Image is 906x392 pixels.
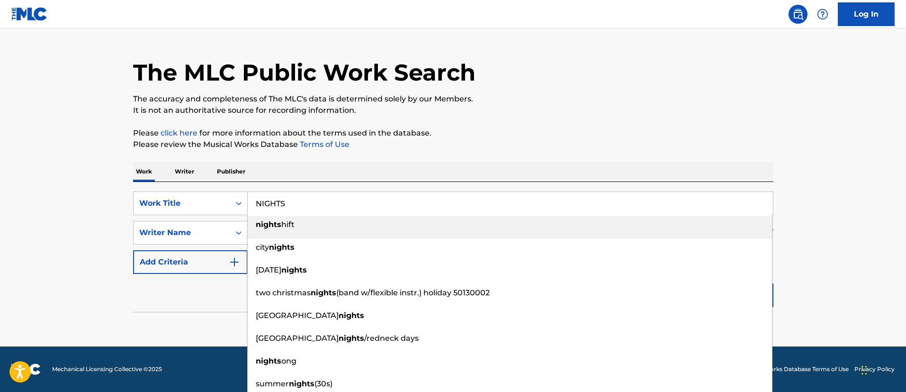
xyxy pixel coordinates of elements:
[256,334,339,343] span: [GEOGRAPHIC_DATA]
[281,220,295,229] span: hift
[311,288,336,297] strong: nights
[133,128,773,139] p: Please for more information about the terms used in the database.
[229,256,240,268] img: 9d2ae6d4665cec9f34b9.svg
[281,356,296,365] span: ong
[52,365,162,374] span: Mechanical Licensing Collective © 2025
[133,139,773,150] p: Please review the Musical Works Database
[861,356,867,384] div: Drag
[339,311,364,320] strong: nights
[792,9,804,20] img: search
[339,334,364,343] strong: nights
[256,288,311,297] span: two christmas
[172,162,197,182] p: Writer
[256,311,339,320] span: [GEOGRAPHIC_DATA]
[133,250,248,274] button: Add Criteria
[133,191,773,312] form: Search Form
[214,162,248,182] p: Publisher
[256,220,281,229] strong: nights
[133,162,155,182] p: Work
[269,243,295,252] strong: nights
[281,265,307,274] strong: nights
[256,265,281,274] span: [DATE]
[336,288,490,297] span: (band w/flexible instr.) holiday 50130002
[364,334,419,343] span: /redneck days
[11,7,48,21] img: MLC Logo
[256,356,281,365] strong: nights
[838,2,895,26] a: Log In
[289,379,314,388] strong: nights
[813,5,832,24] div: Help
[817,9,828,20] img: help
[741,365,849,374] a: Musical Works Database Terms of Use
[11,364,41,375] img: logo
[161,128,197,137] a: click here
[256,379,289,388] span: summer
[789,5,807,24] a: Public Search
[133,93,773,105] p: The accuracy and completeness of The MLC's data is determined solely by our Members.
[256,243,269,252] span: city
[139,227,224,238] div: Writer Name
[133,58,475,87] h1: The MLC Public Work Search
[314,379,332,388] span: (30s)
[859,346,906,392] iframe: Chat Widget
[139,198,224,209] div: Work Title
[133,105,773,116] p: It is not an authoritative source for recording information.
[298,140,350,149] a: Terms of Use
[854,365,895,374] a: Privacy Policy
